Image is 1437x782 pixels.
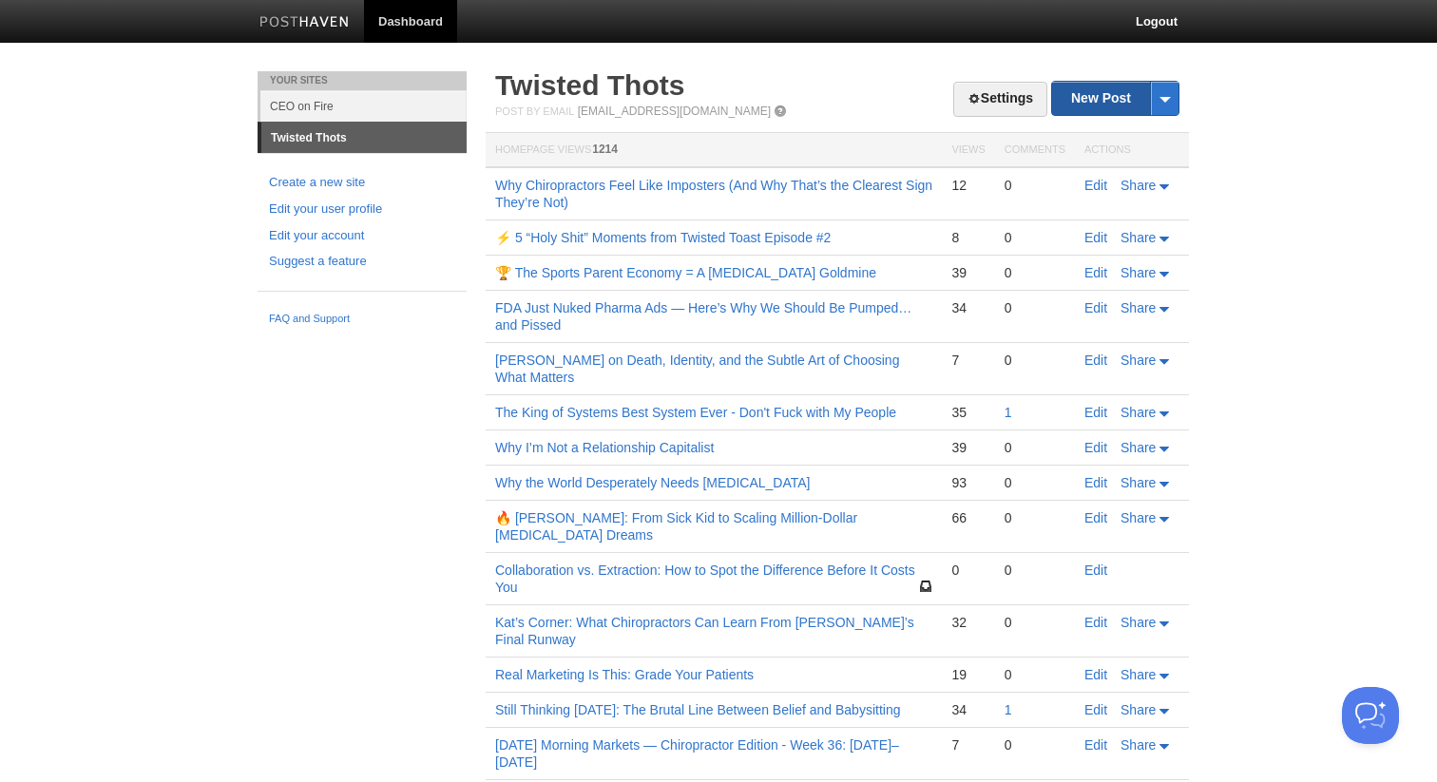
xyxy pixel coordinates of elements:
div: 0 [1005,264,1065,281]
a: 1 [1005,405,1012,420]
a: Edit [1084,737,1107,753]
div: 39 [951,264,985,281]
div: 39 [951,439,985,456]
div: 0 [1005,666,1065,683]
a: FDA Just Nuked Pharma Ads — Here’s Why We Should Be Pumped… and Pissed [495,300,911,333]
li: Your Sites [258,71,467,90]
a: CEO on Fire [260,90,467,122]
a: Create a new site [269,173,455,193]
div: 7 [951,736,985,753]
a: Suggest a feature [269,252,455,272]
a: 1 [1005,702,1012,717]
a: Edit [1084,702,1107,717]
a: [EMAIL_ADDRESS][DOMAIN_NAME] [578,105,771,118]
span: Share [1121,265,1156,280]
a: Real Marketing Is This: Grade Your Patients [495,667,754,682]
a: [DATE] Morning Markets — Chiropractor Edition - Week 36: [DATE]–[DATE] [495,737,899,770]
a: 🔥 [PERSON_NAME]: From Sick Kid to Scaling Million-Dollar [MEDICAL_DATA] Dreams [495,510,857,543]
a: Edit [1084,667,1107,682]
a: 🏆 The Sports Parent Economy = A [MEDICAL_DATA] Goldmine [495,265,876,280]
a: Edit [1084,475,1107,490]
div: 34 [951,299,985,316]
a: Edit [1084,563,1107,578]
a: Edit [1084,353,1107,368]
a: Twisted Thots [261,123,467,153]
a: Edit [1084,405,1107,420]
a: Edit [1084,230,1107,245]
a: Why the World Desperately Needs [MEDICAL_DATA] [495,475,810,490]
div: 35 [951,404,985,421]
div: 0 [1005,614,1065,631]
a: Why Chiropractors Feel Like Imposters (And Why That’s the Clearest Sign They’re Not) [495,178,932,210]
div: 66 [951,509,985,526]
a: [PERSON_NAME] on Death, Identity, and the Subtle Art of Choosing What Matters [495,353,899,385]
a: Settings [953,82,1047,117]
div: 0 [1005,299,1065,316]
div: 0 [1005,474,1065,491]
div: 7 [951,352,985,369]
span: Share [1121,353,1156,368]
span: Share [1121,300,1156,315]
a: Still Thinking [DATE]: The Brutal Line Between Belief and Babysitting [495,702,900,717]
a: Edit [1084,178,1107,193]
a: ⚡ 5 “Holy Shit” Moments from Twisted Toast Episode #2 [495,230,831,245]
a: Edit [1084,300,1107,315]
a: Edit [1084,615,1107,630]
a: New Post [1052,82,1178,115]
span: Share [1121,475,1156,490]
span: Share [1121,510,1156,525]
a: Edit your account [269,226,455,246]
span: Share [1121,230,1156,245]
span: Share [1121,615,1156,630]
th: Actions [1075,133,1189,168]
div: 0 [1005,229,1065,246]
div: 0 [951,562,985,579]
div: 19 [951,666,985,683]
span: Share [1121,440,1156,455]
div: 12 [951,177,985,194]
a: Edit [1084,440,1107,455]
th: Comments [995,133,1075,168]
div: 0 [1005,177,1065,194]
span: Share [1121,737,1156,753]
span: Share [1121,667,1156,682]
a: Why I’m Not a Relationship Capitalist [495,440,714,455]
iframe: Help Scout Beacon - Open [1342,687,1399,744]
a: Kat’s Corner: What Chiropractors Can Learn From [PERSON_NAME]’s Final Runway [495,615,914,647]
a: Edit your user profile [269,200,455,219]
div: 0 [1005,736,1065,753]
div: 0 [1005,352,1065,369]
div: 93 [951,474,985,491]
span: Share [1121,405,1156,420]
a: Edit [1084,510,1107,525]
a: FAQ and Support [269,311,455,328]
div: 32 [951,614,985,631]
div: 0 [1005,562,1065,579]
a: Twisted Thots [495,69,684,101]
span: 1214 [592,143,618,156]
th: Homepage Views [486,133,942,168]
div: 0 [1005,439,1065,456]
th: Views [942,133,994,168]
span: Share [1121,702,1156,717]
div: 0 [1005,509,1065,526]
a: Collaboration vs. Extraction: How to Spot the Difference Before It Costs You [495,563,915,595]
a: The King of Systems Best System Ever - Don't Fuck with My People [495,405,896,420]
a: Edit [1084,265,1107,280]
span: Post by Email [495,105,574,117]
div: 8 [951,229,985,246]
span: Share [1121,178,1156,193]
div: 34 [951,701,985,718]
img: Posthaven-bar [259,16,350,30]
